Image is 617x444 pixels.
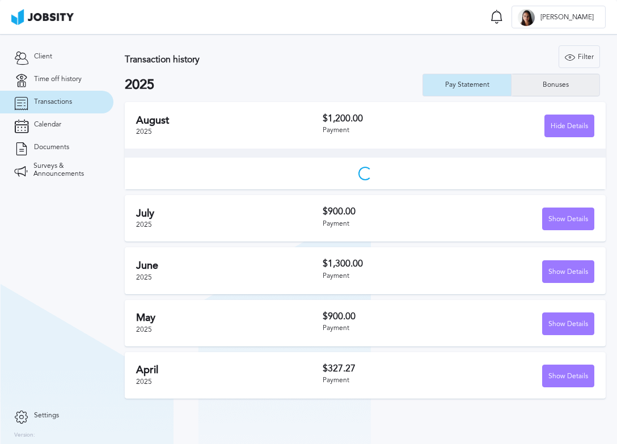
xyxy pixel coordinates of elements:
span: 2025 [136,221,152,229]
span: Transactions [34,98,72,106]
h3: $1,200.00 [323,113,458,124]
div: Bonuses [537,81,574,89]
span: 2025 [136,325,152,333]
h3: $327.27 [323,363,458,374]
div: J [518,9,535,26]
h2: May [136,312,323,324]
span: Documents [34,143,69,151]
div: Pay Statement [439,81,495,89]
div: Show Details [543,208,594,231]
h3: $900.00 [323,311,458,322]
button: Pay Statement [422,74,511,96]
h2: June [136,260,323,272]
button: Bonuses [511,74,600,96]
h2: August [136,115,323,126]
span: Settings [34,412,59,420]
button: Filter [559,45,600,68]
h3: Transaction history [125,54,383,65]
button: Show Details [542,365,594,387]
span: Time off history [34,75,82,83]
span: [PERSON_NAME] [535,14,599,22]
div: Show Details [543,261,594,284]
span: 2025 [136,378,152,386]
div: Show Details [543,313,594,336]
div: Show Details [543,365,594,388]
h3: $1,300.00 [323,259,458,269]
h2: July [136,208,323,219]
div: Payment [323,126,458,134]
div: Payment [323,272,458,280]
label: Version: [14,432,35,439]
button: Show Details [542,208,594,230]
h2: 2025 [125,77,422,93]
button: Hide Details [544,115,594,137]
button: Show Details [542,260,594,283]
span: Surveys & Announcements [33,162,99,178]
h2: April [136,364,323,376]
span: Client [34,53,52,61]
div: Payment [323,220,458,228]
button: J[PERSON_NAME] [512,6,606,28]
span: 2025 [136,128,152,136]
span: 2025 [136,273,152,281]
div: Hide Details [545,115,594,138]
span: Calendar [34,121,61,129]
div: Payment [323,377,458,384]
h3: $900.00 [323,206,458,217]
div: Payment [323,324,458,332]
img: ab4bad089aa723f57921c736e9817d99.png [11,9,74,25]
div: Filter [559,46,599,69]
button: Show Details [542,312,594,335]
